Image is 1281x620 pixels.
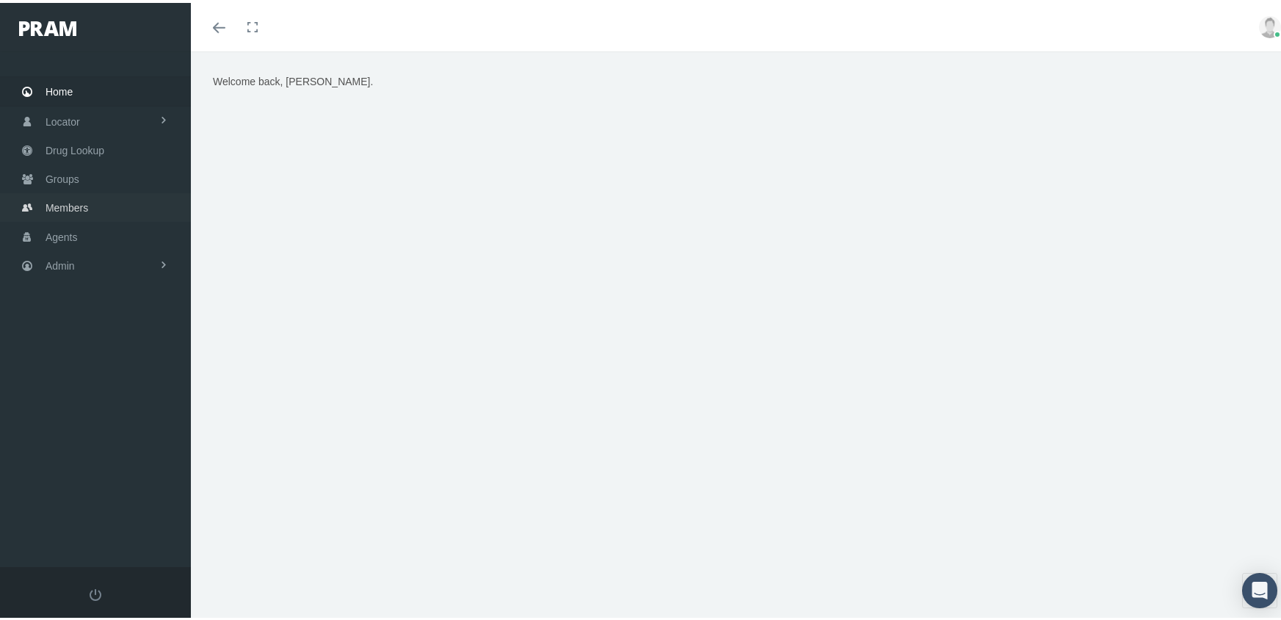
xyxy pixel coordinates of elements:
div: Open Intercom Messenger [1242,570,1277,605]
span: Home [46,75,73,103]
span: Drug Lookup [46,134,104,162]
span: Agents [46,220,78,248]
img: PRAM_20_x_78.png [19,18,76,33]
span: Locator [46,105,80,133]
span: Members [46,191,88,219]
span: Admin [46,249,75,277]
span: Groups [46,162,79,190]
img: user-placeholder.jpg [1259,13,1281,35]
span: Welcome back, [PERSON_NAME]. [213,73,373,84]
